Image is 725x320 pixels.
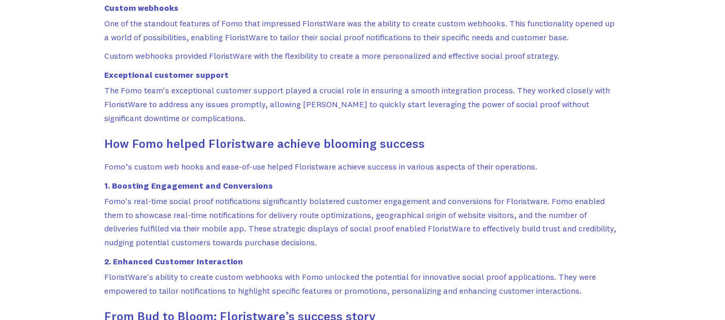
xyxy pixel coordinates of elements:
[105,69,621,80] h3: Exceptional customer support
[105,2,621,13] h3: Custom webhooks
[105,180,621,191] h3: 1. Boosting Engagement and Conversions
[105,83,621,125] p: The Fomo team's exceptional customer support played a crucial role in ensuring a smooth integrati...
[105,194,621,249] p: Fomo's real-time social proof notifications significantly bolstered customer engagement and conve...
[105,16,621,44] p: One of the standout features of Fomo that impressed FloristWare was the ability to create custom ...
[105,49,621,63] p: Custom webhooks provided FloristWare with the flexibility to create a more personalized and effec...
[105,270,621,297] p: FloristWare's ability to create custom webhooks with Fomo unlocked the potential for innovative s...
[105,135,621,153] h2: How Fomo helped Floristware achieve blooming success
[105,160,621,174] p: Fomo’s custom web hooks and ease-of-use helped Floristware achieve success in various aspects of ...
[105,256,621,267] h3: 2. Enhanced Customer Interaction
